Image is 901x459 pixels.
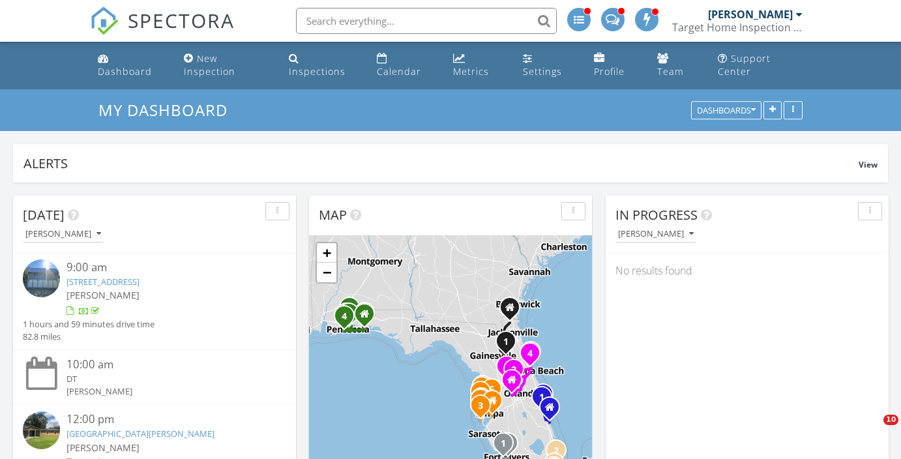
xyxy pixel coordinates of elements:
[503,443,511,451] div: 2203 SE Santa Barbara Pl, Cape Coral, FL 33990
[377,65,421,78] div: Calendar
[66,276,140,288] a: [STREET_ADDRESS]
[523,65,562,78] div: Settings
[184,52,235,78] div: New Inspection
[344,316,352,323] div: 2008 Coral Creek Dr, Pensacola, FL 32506
[23,259,60,297] img: 9365066%2Fcover_photos%2FCNckMyVuLnxIGBjC29Zf%2Fsmall.9365066-1756303453646
[554,447,559,456] i: 2
[284,47,361,84] a: Inspections
[615,206,698,224] span: In Progress
[90,18,235,45] a: SPECTORA
[550,407,557,415] div: 1745 6th Ave apartment 6, Vero Beach FL 32967
[319,206,347,224] span: Map
[296,8,557,34] input: Search everything...
[23,411,60,449] img: 9324909%2Fcover_photos%2F4FbHsQQgYScc4i8SZv3j%2Fsmall.9324909-1756311854064
[539,393,544,402] i: 1
[448,47,507,84] a: Metrics
[489,385,494,394] i: 6
[508,443,516,451] div: 3590 Piazza Dr Appt 211, Fort Myers FL 33916
[883,415,898,425] span: 10
[504,363,509,372] i: 3
[23,259,286,343] a: 9:00 am [STREET_ADDRESS] [PERSON_NAME] 1 hours and 59 minutes drive time 82.8 miles
[66,289,140,301] span: [PERSON_NAME]
[93,47,168,84] a: Dashboard
[23,226,104,243] button: [PERSON_NAME]
[66,428,214,439] a: [GEOGRAPHIC_DATA][PERSON_NAME]
[542,396,550,404] div: 262 Nabble Ave NW, Palm Bay, FL 32907
[530,353,538,361] div: 16 Oakwood Park, Ormond Beach, FL 32714
[527,349,533,359] i: 4
[364,314,372,321] div: 802 Loblolly Ct, Fort Walton Beach FL 32548
[697,106,756,115] div: Dashboards
[317,243,336,263] a: Zoom in
[25,229,101,239] div: [PERSON_NAME]
[23,155,859,172] div: Alerts
[518,47,578,84] a: Settings
[657,65,684,78] div: Team
[589,47,642,84] a: Company Profile
[342,312,347,321] i: 4
[478,402,483,411] i: 3
[66,357,264,373] div: 10:00 am
[514,369,522,377] div: 1805 N Orange St, Mount Dora, FL 32757
[503,338,509,347] i: 1
[98,99,239,121] a: My Dashboard
[556,450,564,458] div: 9243 Edgemont Ln, Boca Raton, FL 33434
[372,47,437,84] a: Calendar
[615,226,696,243] button: [PERSON_NAME]
[501,439,506,449] i: 1
[128,7,235,34] span: SPECTORA
[90,7,119,35] img: The Best Home Inspection Software - Spectora
[606,253,889,288] div: No results found
[480,405,488,413] div: 6390 2nd Palm Point, St. Pete Beach, FL 33706
[23,318,155,331] div: 1 hours and 59 minutes drive time
[859,159,878,170] span: View
[511,366,516,375] i: 2
[23,331,155,343] div: 82.8 miles
[289,65,346,78] div: Inspections
[506,341,514,349] div: 206 Plum Ave, Interlachen, FL 32148
[510,307,518,315] div: 551425 Burns Road, Callahan FL 32011
[594,65,625,78] div: Profile
[708,8,793,21] div: [PERSON_NAME]
[512,379,520,387] div: 3309 TUMBLING RIVER DR, Clermont FL 34711
[857,415,888,446] iframe: Intercom live chat
[672,21,803,34] div: Target Home Inspection Co.
[713,47,808,84] a: Support Center
[66,411,264,428] div: 12:00 pm
[66,385,264,398] div: [PERSON_NAME]
[691,102,761,120] button: Dashboards
[66,441,140,454] span: [PERSON_NAME]
[98,65,152,78] div: Dashboard
[66,373,264,385] div: DT
[23,206,65,224] span: [DATE]
[492,389,499,396] div: 26736 Hickory Loop, Lutz, FL 33559
[66,259,264,276] div: 9:00 am
[618,229,694,239] div: [PERSON_NAME]
[453,65,489,78] div: Metrics
[652,47,702,84] a: Team
[718,52,771,78] div: Support Center
[317,263,336,282] a: Zoom out
[492,400,500,408] div: 9132 MOONLIT MEADOWS LOOP, Riverview FL 33578
[179,47,273,84] a: New Inspection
